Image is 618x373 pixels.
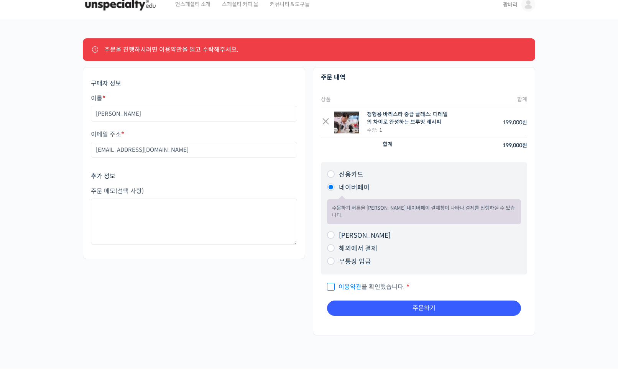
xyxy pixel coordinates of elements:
th: 상품 [321,92,455,107]
a: 홈 [2,243,51,262]
bdi: 199,000 [503,142,527,149]
h3: 추가 정보 [91,172,297,181]
span: 설정 [118,255,128,261]
abbr: 필수 [102,94,105,102]
label: 이메일 주소 [91,131,297,138]
div: 수량: [367,126,450,134]
span: 홈 [24,255,29,261]
abbr: 필수 [406,283,409,291]
a: Remove this item [321,118,330,127]
a: 대화 [51,243,99,262]
span: 광바리 [503,1,518,8]
h3: 주문 내역 [321,73,527,82]
span: 원 [522,119,527,126]
th: 합계 [321,138,455,153]
abbr: 필수 [121,130,124,138]
label: 무통장 입금 [339,258,371,266]
label: 이름 [91,95,297,102]
a: 이용약관 [339,283,362,291]
bdi: 199,000 [503,119,527,126]
label: 네이버페이 [339,184,370,192]
label: 신용카드 [339,171,363,179]
input: username@domain.com [91,142,297,158]
th: 합계 [455,92,527,107]
a: 설정 [99,243,147,262]
label: [PERSON_NAME] [339,232,391,240]
span: 대화 [70,255,79,261]
span: 원 [522,142,527,149]
span: 을 확인했습니다. [327,283,405,291]
span: (선택 사항) [115,187,144,195]
strong: 1 [379,127,382,133]
label: 해외에서 결제 [339,245,377,253]
p: 주문하기 버튼을 [PERSON_NAME] 네이버페이 결제창이 나타나 결제를 진행하실 수 있습니다. [332,204,516,219]
button: 주문하기 [327,301,521,316]
li: 주문을 진행하시려면 이용약관을 읽고 수락해주세요. [104,44,523,55]
label: 주문 메모 [91,188,297,195]
div: 정형용 바리스타 중급 클래스: 디테일의 차이로 완성하는 브루잉 레시피 [367,111,450,126]
h3: 구매자 정보 [91,79,297,88]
